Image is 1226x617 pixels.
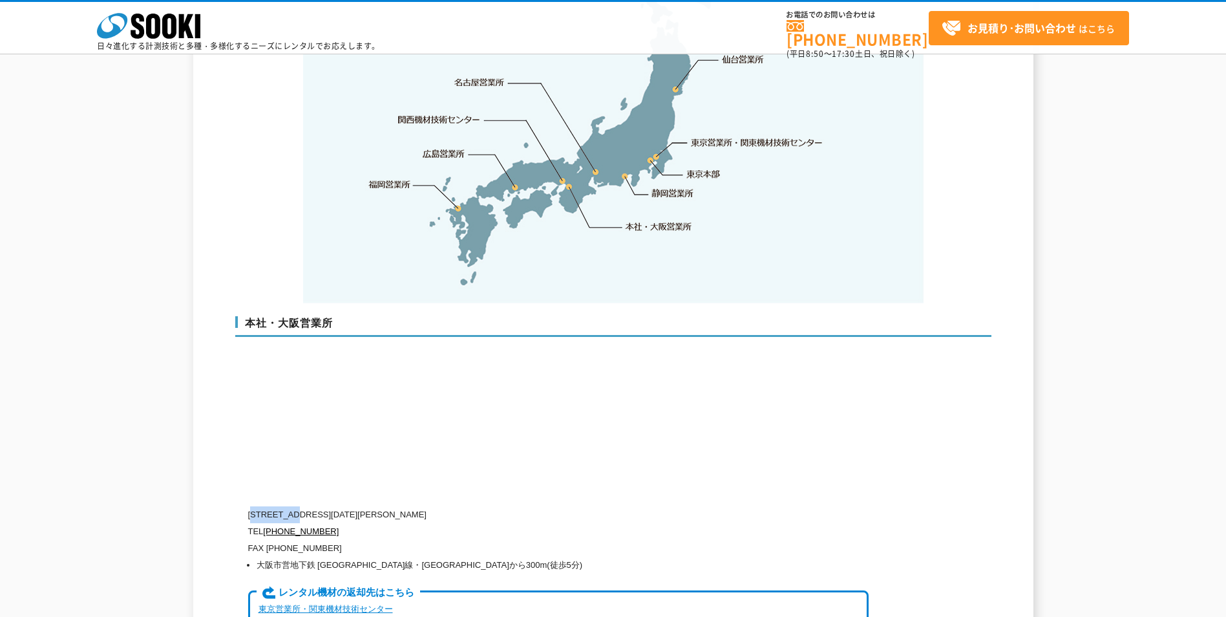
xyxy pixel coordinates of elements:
[423,147,465,160] a: 広島営業所
[687,168,721,181] a: 東京本部
[248,523,869,540] p: TEL
[967,20,1076,36] strong: お見積り･お問い合わせ
[787,48,914,60] span: (平日 ～ 土日、祝日除く)
[454,76,505,89] a: 名古屋営業所
[257,586,420,600] span: レンタル機材の返却先はこちら
[259,604,393,614] a: 東京営業所・関東機材技術センター
[787,11,929,19] span: お電話でのお問い合わせは
[257,557,869,574] li: 大阪市営地下鉄 [GEOGRAPHIC_DATA]線・[GEOGRAPHIC_DATA]から300m(徒歩5分)
[97,42,380,50] p: 日々進化する計測技術と多種・多様化するニーズにレンタルでお応えします。
[929,11,1129,45] a: お見積り･お問い合わせはこちら
[235,316,991,337] h3: 本社・大阪営業所
[248,506,869,523] p: [STREET_ADDRESS][DATE][PERSON_NAME]
[692,136,824,149] a: 東京営業所・関東機材技術センター
[398,113,480,126] a: 関西機材技術センター
[806,48,824,60] span: 8:50
[787,20,929,47] a: [PHONE_NUMBER]
[832,48,855,60] span: 17:30
[248,540,869,557] p: FAX [PHONE_NUMBER]
[624,220,692,233] a: 本社・大阪営業所
[651,187,693,200] a: 静岡営業所
[263,526,339,536] a: [PHONE_NUMBER]
[368,178,410,191] a: 福岡営業所
[942,19,1115,38] span: はこちら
